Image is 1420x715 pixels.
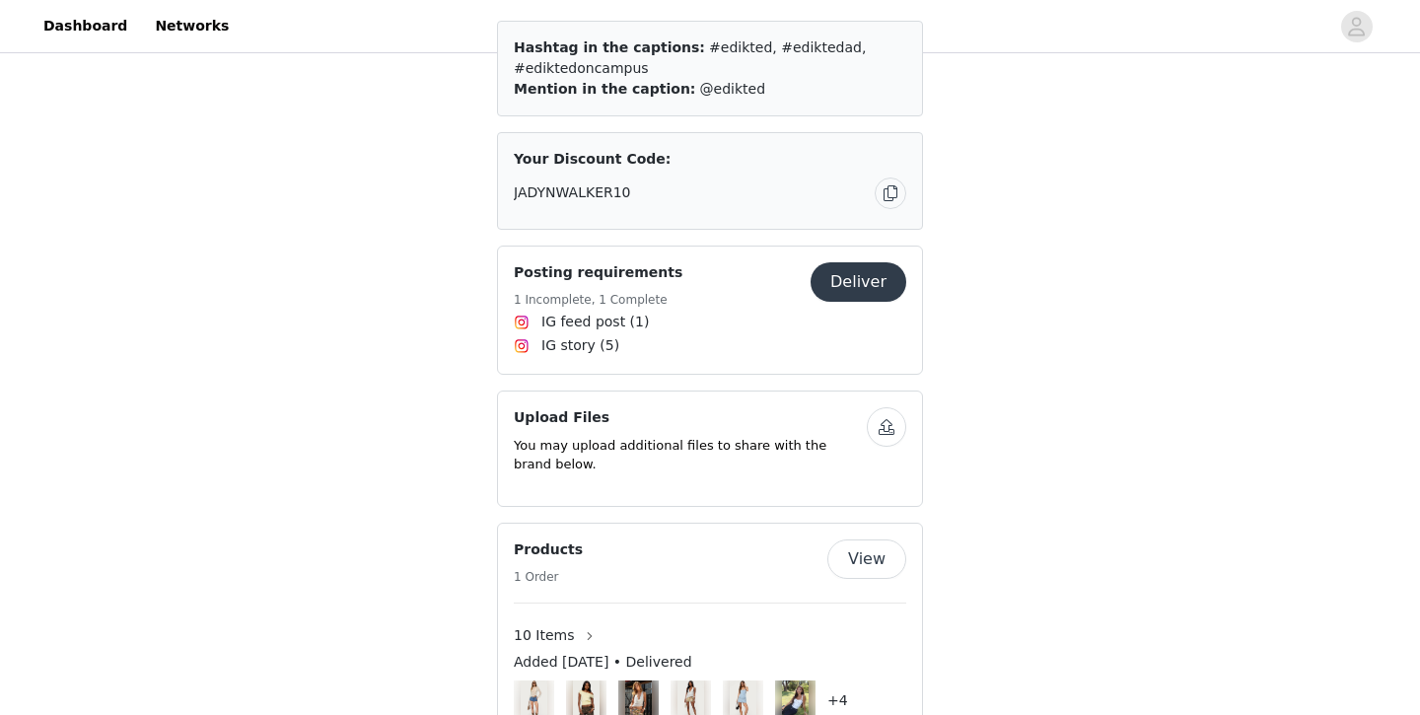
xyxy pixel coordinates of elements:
h5: 1 Incomplete, 1 Complete [514,291,682,309]
h5: 1 Order [514,568,583,586]
div: avatar [1347,11,1366,42]
h4: Posting requirements [514,262,682,283]
span: #edikted, #ediktedad, #ediktedoncampus [514,39,866,76]
h4: +4 [827,690,848,711]
span: IG feed post (1) [541,312,649,332]
h4: Upload Files [514,407,867,428]
button: View [827,539,906,579]
span: 10 Items [514,625,574,646]
img: Instagram Icon [514,315,530,330]
a: Networks [143,4,241,48]
span: IG story (5) [541,335,619,356]
span: Added [DATE] • Delivered [514,652,692,673]
h4: Products [514,539,583,560]
span: Hashtag in the captions: [514,39,705,55]
span: JADYNWALKER10 [514,182,631,203]
div: Posting requirements [497,246,923,375]
a: Dashboard [32,4,139,48]
span: Mention in the caption: [514,81,695,97]
img: Instagram Icon [514,338,530,354]
button: Deliver [811,262,906,302]
span: @edikted [700,81,766,97]
p: You may upload additional files to share with the brand below. [514,436,867,474]
span: Your Discount Code: [514,149,671,170]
